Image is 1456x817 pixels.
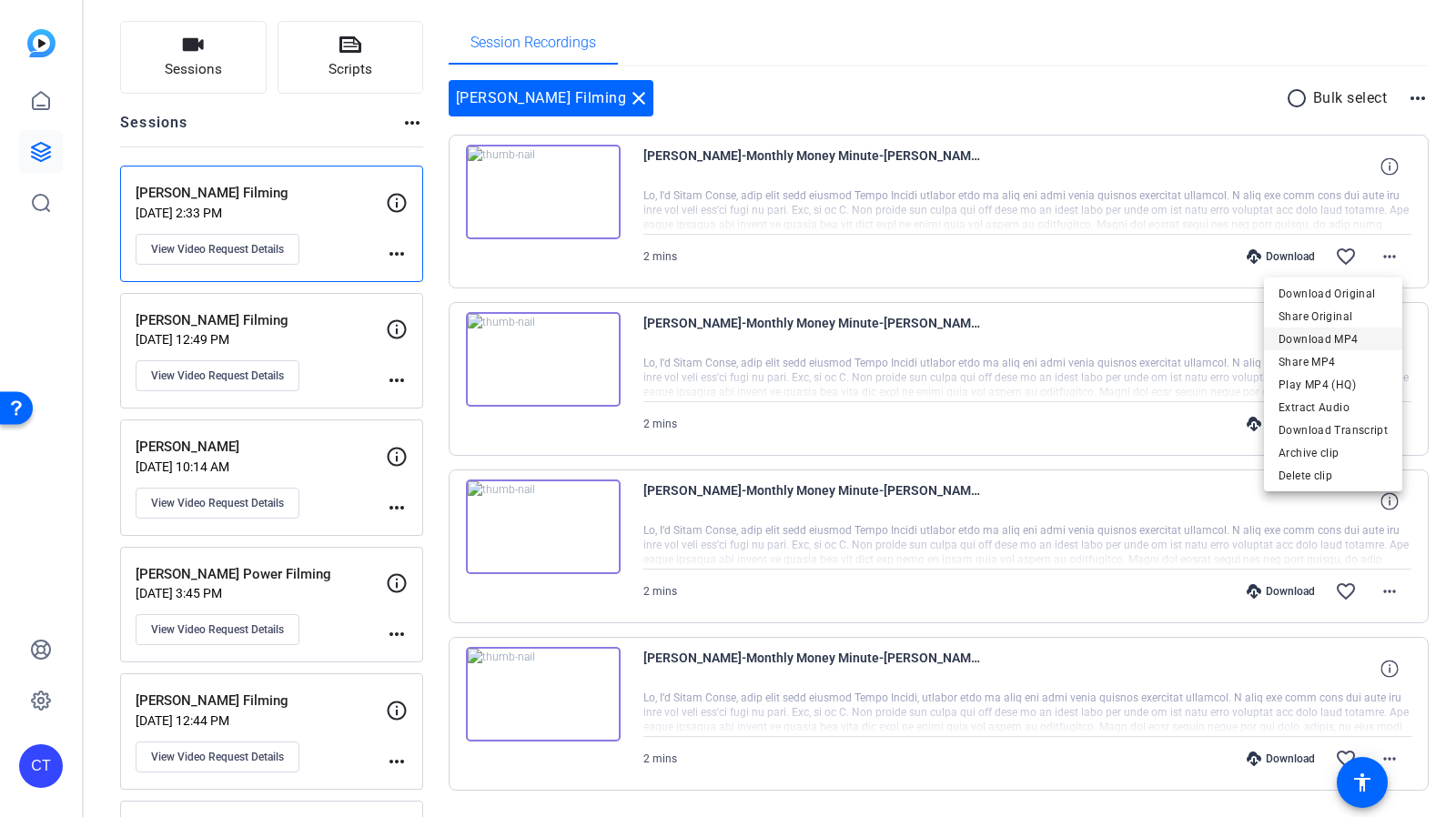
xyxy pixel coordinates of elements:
span: Share Original [1279,306,1388,328]
span: Download MP4 [1279,328,1388,350]
span: Share MP4 [1279,351,1388,373]
span: Extract Audio [1279,397,1388,419]
span: Download Transcript [1279,419,1388,441]
span: Delete clip [1279,465,1388,487]
span: Archive clip [1279,442,1388,464]
span: Download Original [1279,283,1388,305]
span: Play MP4 (HQ) [1279,374,1388,396]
